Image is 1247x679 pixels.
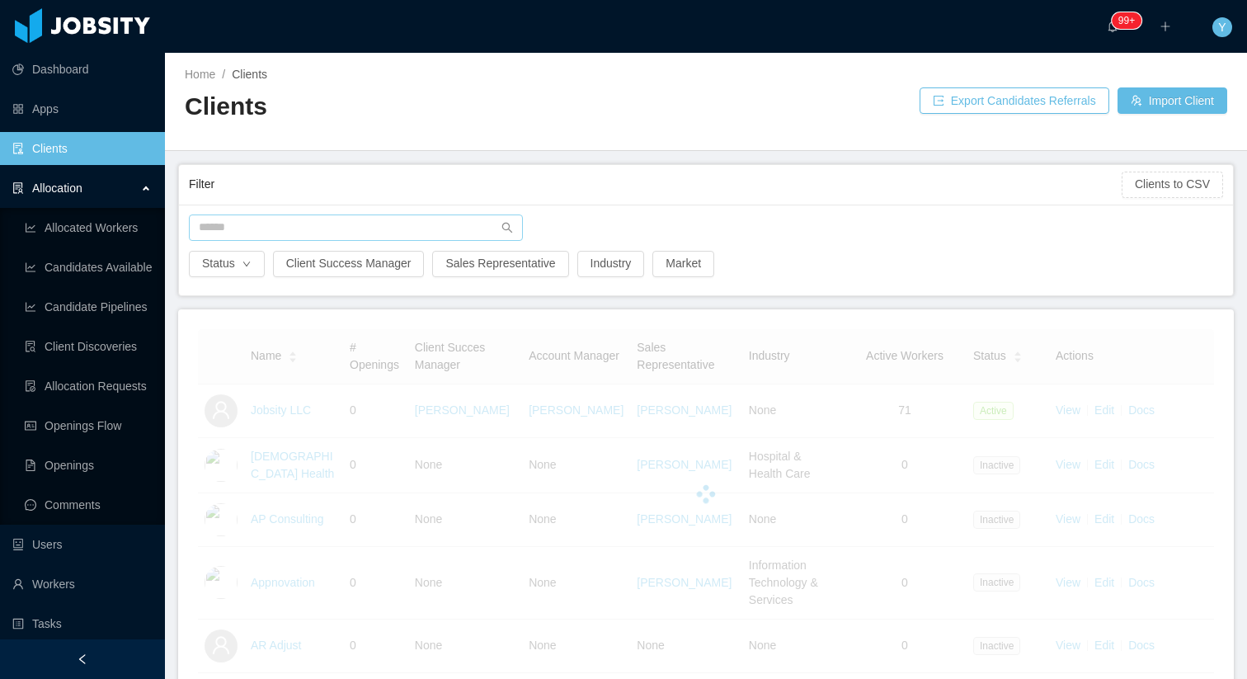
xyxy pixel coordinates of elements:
button: Client Success Manager [273,251,425,277]
i: icon: search [501,222,513,233]
a: icon: profileTasks [12,607,152,640]
a: icon: file-searchClient Discoveries [25,330,152,363]
a: icon: line-chartCandidate Pipelines [25,290,152,323]
button: icon: usergroup-addImport Client [1118,87,1227,114]
h2: Clients [185,90,706,124]
a: icon: file-doneAllocation Requests [25,370,152,403]
button: Statusicon: down [189,251,265,277]
span: Clients [232,68,267,81]
button: Clients to CSV [1122,172,1223,198]
a: icon: idcardOpenings Flow [25,409,152,442]
i: icon: bell [1107,21,1118,32]
a: icon: pie-chartDashboard [12,53,152,86]
a: icon: robotUsers [12,528,152,561]
a: icon: appstoreApps [12,92,152,125]
button: Industry [577,251,645,277]
span: Allocation [32,182,82,195]
a: icon: auditClients [12,132,152,165]
button: Sales Representative [432,251,568,277]
a: icon: file-textOpenings [25,449,152,482]
span: / [222,68,225,81]
sup: 408 [1112,12,1141,29]
button: icon: exportExport Candidates Referrals [920,87,1109,114]
button: Market [652,251,714,277]
i: icon: solution [12,182,24,194]
a: Home [185,68,215,81]
div: Filter [189,169,1122,200]
a: icon: line-chartAllocated Workers [25,211,152,244]
i: icon: plus [1160,21,1171,32]
a: icon: line-chartCandidates Available [25,251,152,284]
span: Y [1218,17,1226,37]
a: icon: userWorkers [12,568,152,601]
a: icon: messageComments [25,488,152,521]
